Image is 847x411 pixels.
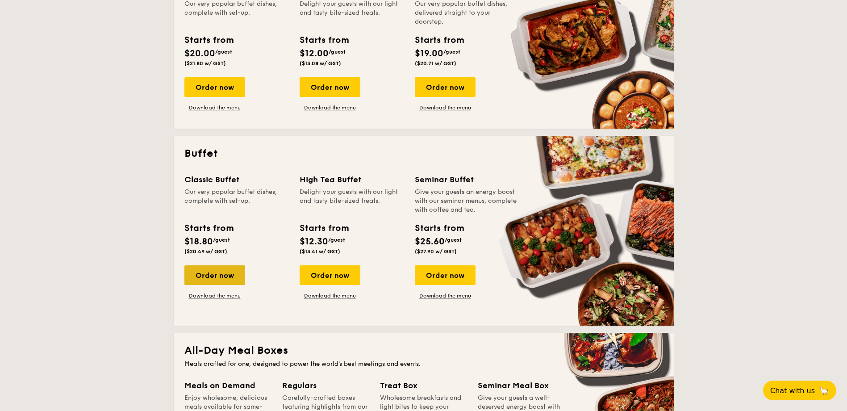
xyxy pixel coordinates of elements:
div: Starts from [300,222,348,235]
a: Download the menu [415,104,476,111]
div: Meals on Demand [184,379,271,392]
span: ($20.49 w/ GST) [184,248,227,255]
span: /guest [445,237,462,243]
div: Delight your guests with our light and tasty bite-sized treats. [300,188,404,214]
span: ($20.71 w/ GST) [415,60,456,67]
div: Order now [184,77,245,97]
span: ($13.08 w/ GST) [300,60,341,67]
div: Order now [184,265,245,285]
span: Chat with us [770,386,815,395]
span: /guest [328,237,345,243]
a: Download the menu [300,104,360,111]
a: Download the menu [415,292,476,299]
a: Download the menu [184,292,245,299]
div: Starts from [184,34,233,47]
div: Starts from [184,222,233,235]
span: $25.60 [415,236,445,247]
div: Classic Buffet [184,173,289,186]
span: /guest [213,237,230,243]
span: ($21.80 w/ GST) [184,60,226,67]
span: $12.00 [300,48,329,59]
div: High Tea Buffet [300,173,404,186]
div: Starts from [300,34,348,47]
div: Order now [300,77,360,97]
div: Meals crafted for one, designed to power the world's best meetings and events. [184,360,663,369]
div: Give your guests an energy boost with our seminar menus, complete with coffee and tea. [415,188,519,214]
a: Download the menu [184,104,245,111]
span: ($27.90 w/ GST) [415,248,457,255]
div: Seminar Meal Box [478,379,565,392]
div: Seminar Buffet [415,173,519,186]
div: Order now [415,265,476,285]
span: ($13.41 w/ GST) [300,248,340,255]
div: Order now [300,265,360,285]
a: Download the menu [300,292,360,299]
span: 🦙 [818,386,829,396]
div: Order now [415,77,476,97]
div: Regulars [282,379,369,392]
h2: All-Day Meal Boxes [184,344,663,358]
span: $12.30 [300,236,328,247]
span: /guest [215,49,232,55]
h2: Buffet [184,147,663,161]
span: $18.80 [184,236,213,247]
span: $20.00 [184,48,215,59]
span: $19.00 [415,48,443,59]
div: Our very popular buffet dishes, complete with set-up. [184,188,289,214]
div: Treat Box [380,379,467,392]
span: /guest [443,49,460,55]
div: Starts from [415,34,463,47]
span: /guest [329,49,346,55]
div: Starts from [415,222,463,235]
button: Chat with us🦙 [763,381,836,400]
